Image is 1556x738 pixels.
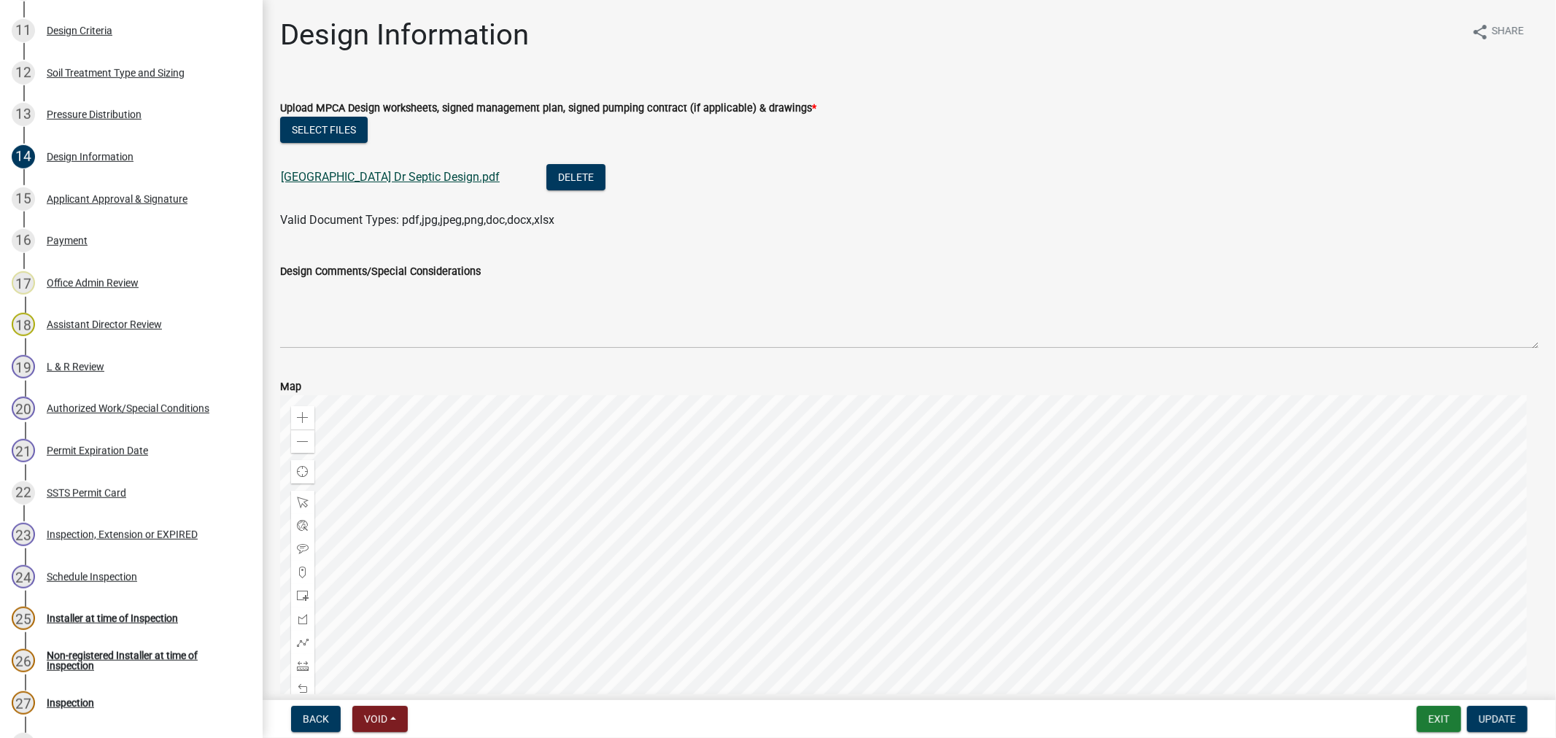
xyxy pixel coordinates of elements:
button: Void [352,706,408,732]
label: Design Comments/Special Considerations [280,267,481,277]
div: Soil Treatment Type and Sizing [47,68,185,78]
div: SSTS Permit Card [47,488,126,498]
span: Update [1479,713,1516,725]
a: [GEOGRAPHIC_DATA] Dr Septic Design.pdf [281,170,500,184]
div: Payment [47,236,88,246]
div: 17 [12,271,35,295]
div: 13 [12,103,35,126]
h1: Design Information [280,18,529,53]
div: Inspection [47,698,94,708]
div: 18 [12,313,35,336]
button: Delete [546,164,605,190]
div: 21 [12,439,35,462]
div: Schedule Inspection [47,572,137,582]
wm-modal-confirm: Delete Document [546,171,605,185]
div: Zoom out [291,430,314,453]
div: 26 [12,649,35,672]
label: Upload MPCA Design worksheets, signed management plan, signed pumping contract (if applicable) & ... [280,104,816,114]
span: Void [364,713,387,725]
div: Non-registered Installer at time of Inspection [47,650,239,671]
div: 23 [12,523,35,546]
i: share [1471,23,1489,41]
div: Design Criteria [47,26,112,36]
div: 11 [12,19,35,42]
div: 15 [12,187,35,211]
div: Applicant Approval & Signature [47,194,187,204]
div: Find my location [291,460,314,483]
label: Map [280,382,301,392]
div: 27 [12,691,35,715]
div: 22 [12,481,35,505]
div: 20 [12,397,35,420]
div: Inspection, Extension or EXPIRED [47,529,198,540]
div: Authorized Work/Special Conditions [47,403,209,413]
div: 16 [12,229,35,252]
div: Zoom in [291,406,314,430]
div: Office Admin Review [47,278,139,288]
span: Share [1492,23,1524,41]
div: 24 [12,565,35,589]
button: shareShare [1460,18,1536,46]
button: Exit [1417,706,1461,732]
span: Back [303,713,329,725]
div: 19 [12,355,35,378]
div: Installer at time of Inspection [47,613,178,624]
div: L & R Review [47,362,104,372]
div: 12 [12,61,35,85]
button: Select files [280,117,368,143]
div: 14 [12,145,35,168]
button: Update [1467,706,1528,732]
span: Valid Document Types: pdf,jpg,jpeg,png,doc,docx,xlsx [280,213,554,227]
button: Back [291,706,341,732]
div: Design Information [47,152,133,162]
div: Assistant Director Review [47,319,162,330]
div: Pressure Distribution [47,109,142,120]
div: 25 [12,607,35,630]
div: Permit Expiration Date [47,446,148,456]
